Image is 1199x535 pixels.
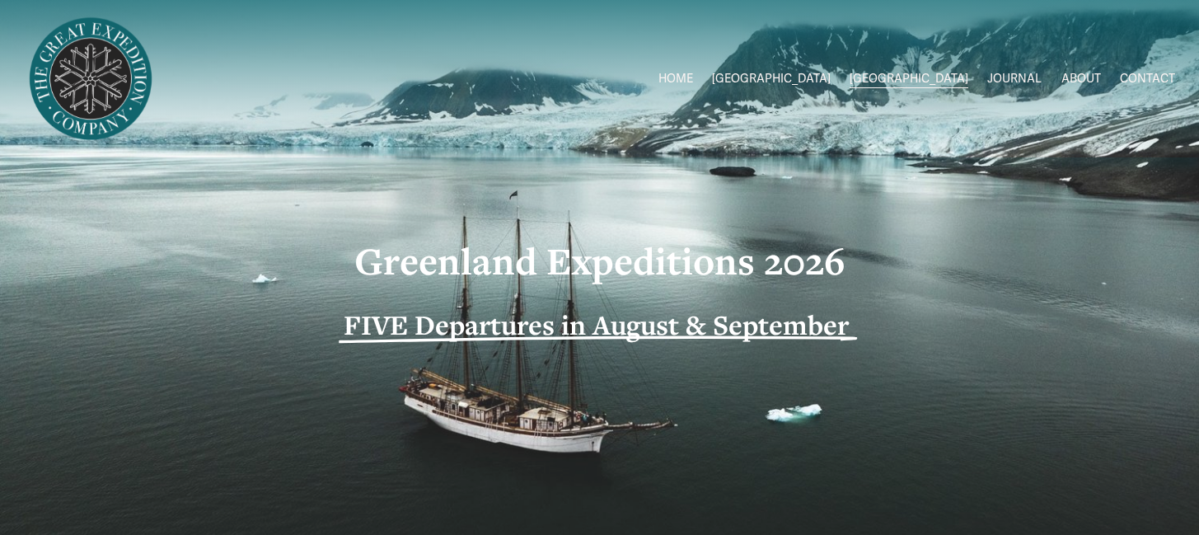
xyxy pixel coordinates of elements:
[712,68,831,90] span: [GEOGRAPHIC_DATA]
[1120,67,1175,91] a: CONTACT
[850,68,968,90] span: [GEOGRAPHIC_DATA]
[987,67,1042,91] a: JOURNAL
[1061,67,1101,91] a: ABOUT
[344,307,849,343] strong: FIVE Departures in August & September
[712,67,831,91] a: folder dropdown
[24,12,157,146] img: Arctic Expeditions
[658,67,693,91] a: HOME
[354,236,845,286] strong: Greenland Expeditions 2026
[850,67,968,91] a: folder dropdown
